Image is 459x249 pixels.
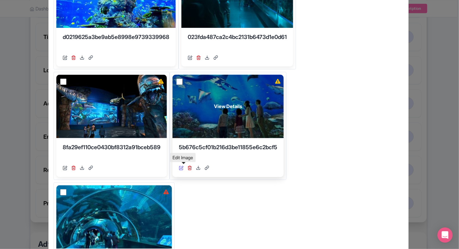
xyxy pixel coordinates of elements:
[173,75,284,138] a: View Details
[63,33,169,52] div: d0219625a3be9ab5e8998e9739339968
[437,227,453,243] div: Open Intercom Messenger
[188,33,287,52] div: 023fda487ca2c4bc2131b6473d1e0d61
[214,103,242,110] span: View Details
[170,153,196,162] div: Edit Image
[63,143,160,162] div: 8fa29ef110ce0430bf8312a91bceb589
[179,143,277,162] div: 5b676c5cf01b216d3be11855e6c2bcf5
